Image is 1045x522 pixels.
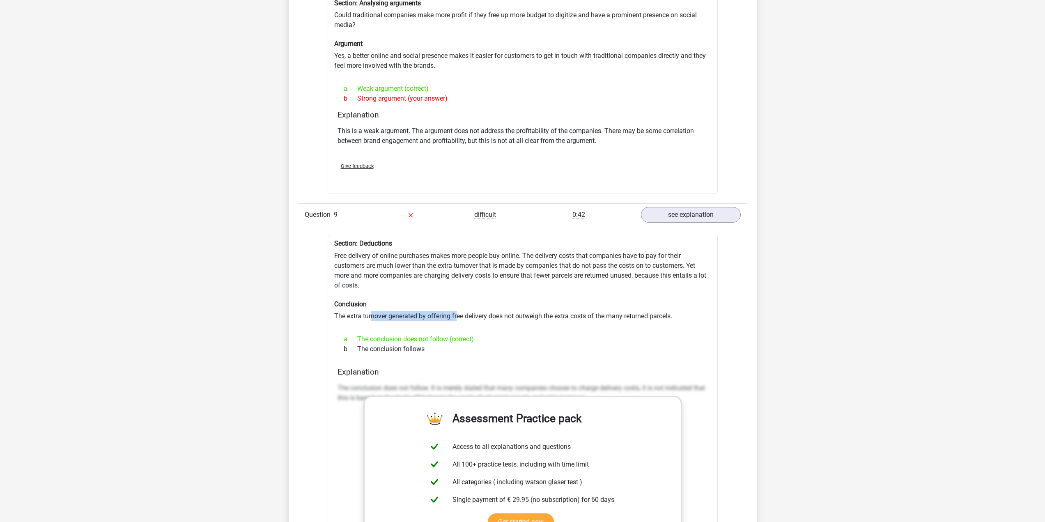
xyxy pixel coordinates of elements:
h4: Explanation [338,110,708,120]
span: a [344,334,357,344]
h6: Argument [334,40,711,48]
a: see explanation [641,207,741,223]
h6: Section: Deductions [334,239,711,247]
span: b [344,344,357,354]
p: This is a weak argument. The argument does not address the profitability of the companies. There ... [338,126,708,146]
div: The conclusion follows [338,344,708,354]
div: Strong argument (your answer) [338,94,708,103]
span: a [344,84,357,94]
span: difficult [474,211,496,219]
h4: Explanation [338,367,708,377]
div: The conclusion does not follow (correct) [338,334,708,344]
p: The conclusion does not follow. It is merely stated that many companies choose to charge delivery... [338,383,708,403]
span: b [344,94,357,103]
div: Weak argument (correct) [338,84,708,94]
span: 9 [334,211,338,218]
span: 0:42 [572,211,585,219]
span: Give feedback [341,163,374,169]
h6: Conclusion [334,300,711,308]
span: Question [305,210,334,220]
